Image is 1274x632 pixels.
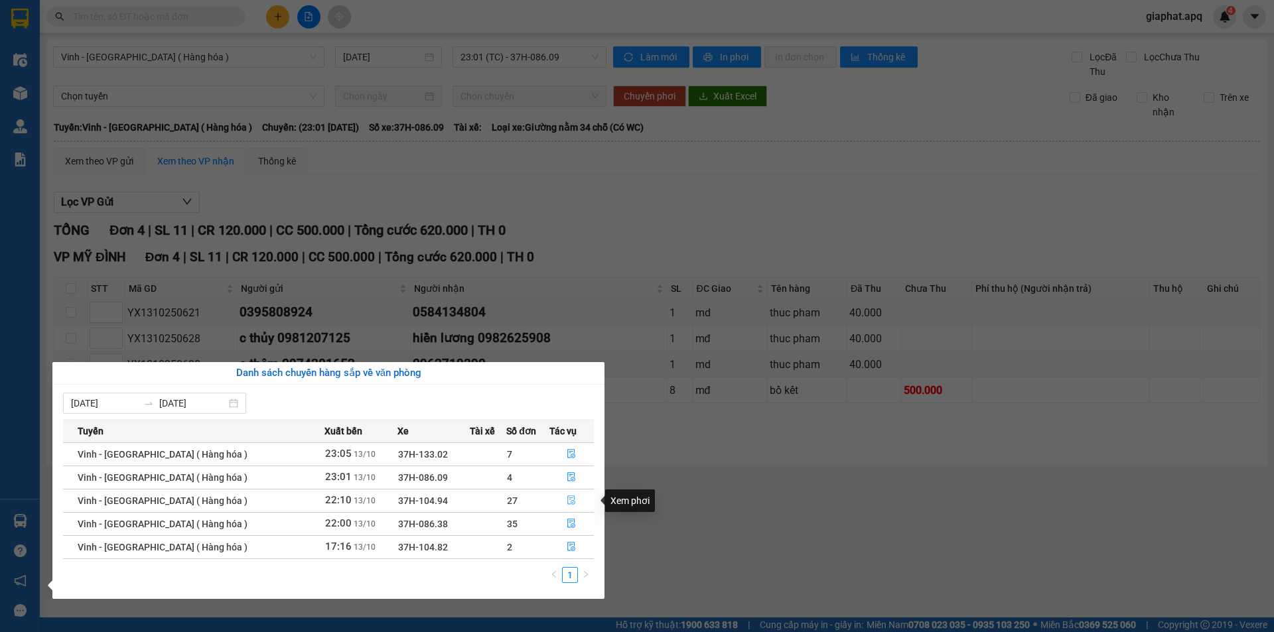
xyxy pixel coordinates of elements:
[397,424,409,438] span: Xe
[582,570,590,578] span: right
[143,398,154,409] span: to
[550,490,594,511] button: file-done
[354,519,376,529] span: 13/10
[354,450,376,459] span: 13/10
[550,513,594,535] button: file-done
[78,449,248,460] span: Vinh - [GEOGRAPHIC_DATA] ( Hàng hóa )
[78,542,248,552] span: Vinh - [GEOGRAPHIC_DATA] ( Hàng hóa )
[78,519,248,529] span: Vinh - [GEOGRAPHIC_DATA] ( Hàng hóa )
[325,517,352,529] span: 22:00
[325,471,352,483] span: 23:01
[159,396,226,411] input: Đến ngày
[470,424,495,438] span: Tài xế
[78,472,248,483] span: Vinh - [GEOGRAPHIC_DATA] ( Hàng hóa )
[507,542,512,552] span: 2
[507,519,518,529] span: 35
[546,567,562,583] button: left
[354,496,376,505] span: 13/10
[398,519,448,529] span: 37H-086.38
[567,449,576,460] span: file-done
[325,540,352,552] span: 17:16
[143,398,154,409] span: swap-right
[563,568,577,582] a: 1
[354,542,376,552] span: 13/10
[550,467,594,488] button: file-done
[71,396,138,411] input: Từ ngày
[354,473,376,482] span: 13/10
[398,449,448,460] span: 37H-133.02
[398,495,448,506] span: 37H-104.94
[578,567,594,583] li: Next Page
[567,495,576,506] span: file-done
[324,424,362,438] span: Xuất bến
[325,448,352,460] span: 23:05
[549,424,577,438] span: Tác vụ
[550,570,558,578] span: left
[550,444,594,465] button: file-done
[398,472,448,483] span: 37H-086.09
[550,537,594,558] button: file-done
[325,494,352,506] span: 22:10
[567,519,576,529] span: file-done
[567,472,576,483] span: file-done
[398,542,448,552] span: 37H-104.82
[562,567,578,583] li: 1
[567,542,576,552] span: file-done
[507,449,512,460] span: 7
[63,365,594,381] div: Danh sách chuyến hàng sắp về văn phòng
[507,495,518,506] span: 27
[578,567,594,583] button: right
[506,424,536,438] span: Số đơn
[546,567,562,583] li: Previous Page
[78,424,104,438] span: Tuyến
[605,489,655,512] div: Xem phơi
[507,472,512,483] span: 4
[78,495,248,506] span: Vinh - [GEOGRAPHIC_DATA] ( Hàng hóa )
